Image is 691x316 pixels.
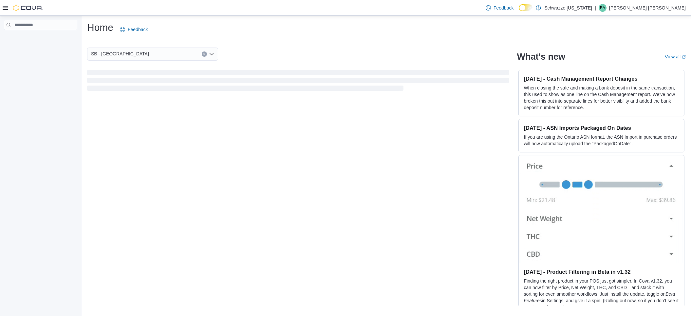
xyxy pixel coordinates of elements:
h3: [DATE] - Product Filtering in Beta in v1.32 [524,268,679,275]
a: Feedback [117,23,150,36]
a: Feedback [483,1,516,14]
h3: [DATE] - ASN Imports Packaged On Dates [524,125,679,131]
button: Open list of options [209,51,214,57]
h1: Home [87,21,113,34]
input: Dark Mode [519,4,532,11]
p: | [595,4,596,12]
span: Loading [87,71,509,92]
img: Cova [13,5,43,11]
h2: What's new [517,51,565,62]
p: When closing the safe and making a bank deposit in the same transaction, this used to show as one... [524,85,679,111]
p: If you are using the Ontario ASN format, the ASN Import in purchase orders will now automatically... [524,134,679,147]
p: Schwazze [US_STATE] [544,4,592,12]
div: Brandon Allen Benoit [599,4,607,12]
p: Finding the right product in your POS just got simpler. In Cova v1.32, you can now filter by Pric... [524,278,679,310]
nav: Complex example [4,31,77,47]
button: Clear input [202,51,207,57]
a: View allExternal link [665,54,686,59]
em: Beta Features [524,291,675,303]
h3: [DATE] - Cash Management Report Changes [524,75,679,82]
span: BA [600,4,605,12]
span: Feedback [128,26,148,33]
span: SB - [GEOGRAPHIC_DATA] [91,50,149,58]
svg: External link [682,55,686,59]
span: Feedback [494,5,514,11]
p: [PERSON_NAME] [PERSON_NAME] [609,4,686,12]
